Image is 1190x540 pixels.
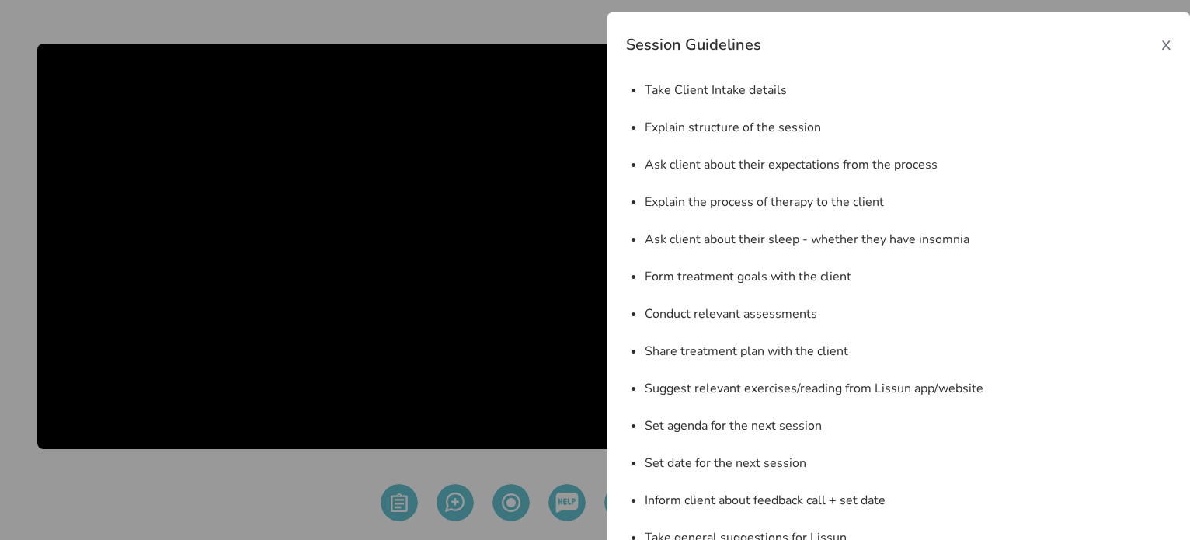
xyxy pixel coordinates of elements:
[645,230,1171,249] li: Ask client about their sleep - whether they have insomnia
[645,454,1171,472] li: Set date for the next session
[645,379,1171,398] li: Suggest relevant exercises/reading from Lissun app/website
[645,305,1171,323] li: Conduct relevant assessments
[645,118,1171,137] li: Explain structure of the session
[645,81,1171,99] li: Take Client Intake details
[645,342,1171,361] li: Share treatment plan with the client
[1161,31,1171,56] span: x
[626,34,761,56] h3: Session Guidelines
[645,267,1171,286] li: Form treatment goals with the client
[645,155,1171,174] li: Ask client about their expectations from the process
[645,416,1171,435] li: Set agenda for the next session
[645,193,1171,211] li: Explain the process of therapy to the client
[645,491,1171,510] li: Inform client about feedback call + set date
